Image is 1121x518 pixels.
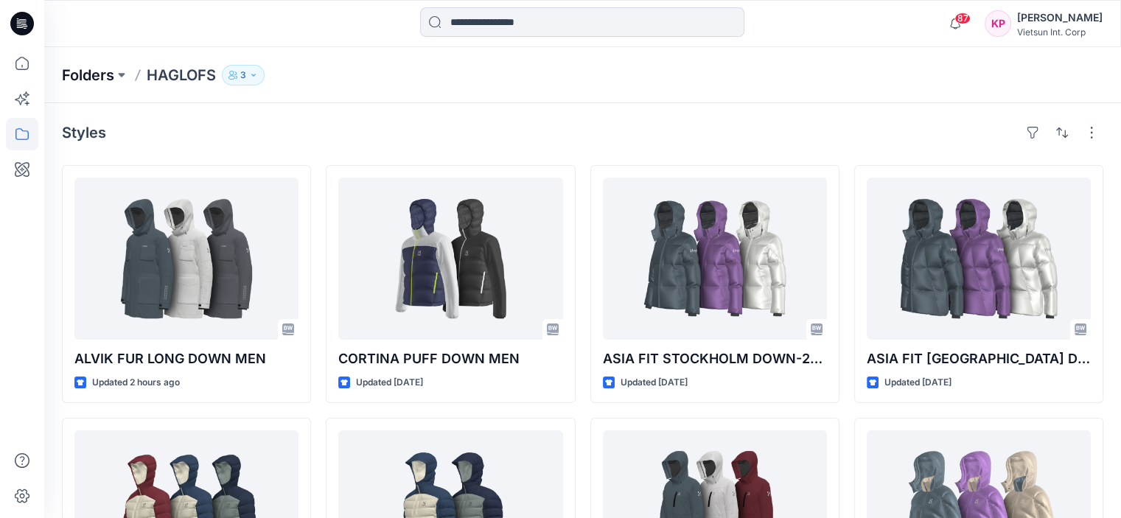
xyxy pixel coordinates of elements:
[62,65,114,85] a: Folders
[338,178,562,340] a: CORTINA PUFF DOWN MEN
[603,178,827,340] a: ASIA FIT STOCKHOLM DOWN-2-WOMEN-OP2
[147,65,216,85] p: HAGLOFS
[92,375,180,391] p: Updated 2 hours ago
[1017,9,1103,27] div: [PERSON_NAME]
[954,13,971,24] span: 87
[867,178,1091,340] a: ASIA FIT STOCKHOLM DOWN-2_MEN
[356,375,423,391] p: Updated [DATE]
[222,65,265,85] button: 3
[338,349,562,369] p: CORTINA PUFF DOWN MEN
[884,375,951,391] p: Updated [DATE]
[867,349,1091,369] p: ASIA FIT [GEOGRAPHIC_DATA] DOWN-2_MEN
[62,124,106,141] h4: Styles
[74,178,298,340] a: ALVIK FUR LONG DOWN MEN
[74,349,298,369] p: ALVIK FUR LONG DOWN MEN
[240,67,246,83] p: 3
[621,375,688,391] p: Updated [DATE]
[603,349,827,369] p: ASIA FIT STOCKHOLM DOWN-2-WOMEN-OP2
[985,10,1011,37] div: KP
[1017,27,1103,38] div: Vietsun Int. Corp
